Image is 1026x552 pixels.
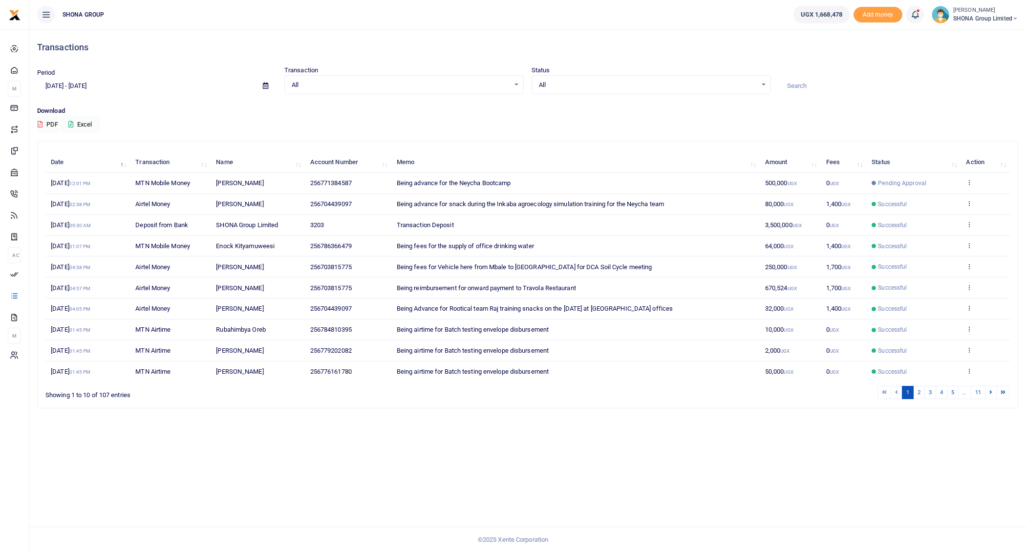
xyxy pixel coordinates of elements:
span: 256704439097 [310,305,352,312]
span: Being fees for Vehicle here from Mbale to [GEOGRAPHIC_DATA] for DCA Soil Cycle meeting [397,263,652,271]
span: MTN Mobile Money [135,242,190,250]
th: Action: activate to sort column ascending [961,152,1010,173]
small: UGX [841,286,851,291]
span: SHONA GROUP [59,10,108,19]
small: 04:58 PM [69,265,91,270]
th: Date: activate to sort column descending [45,152,130,173]
span: 32,000 [765,305,793,312]
h4: Transactions [37,42,1018,53]
span: Airtel Money [135,200,170,208]
span: 256779202082 [310,347,352,354]
span: [PERSON_NAME] [216,200,263,208]
small: UGX [784,244,793,249]
span: 256776161780 [310,368,352,375]
li: Toup your wallet [854,7,902,23]
button: Excel [60,116,100,133]
span: Pending Approval [878,179,926,188]
span: Being airtime for Batch testing envelope disbursement [397,326,549,333]
span: 80,000 [765,200,793,208]
a: 1 [902,386,914,399]
th: Account Number: activate to sort column ascending [304,152,391,173]
span: Airtel Money [135,263,170,271]
input: select period [37,78,255,94]
label: Transaction [284,65,318,75]
li: M [8,81,21,97]
span: [PERSON_NAME] [216,368,263,375]
small: UGX [784,369,793,375]
span: 670,524 [765,284,797,292]
small: UGX [784,327,793,333]
th: Status: activate to sort column ascending [866,152,961,173]
span: Successful [878,283,907,292]
th: Transaction: activate to sort column ascending [130,152,211,173]
span: Being reimbursement for onward payment to Travola Restaurant [397,284,576,292]
small: UGX [841,244,851,249]
span: 1,400 [826,200,851,208]
th: Amount: activate to sort column ascending [760,152,821,173]
p: Download [37,106,1018,116]
span: MTN Airtime [135,326,171,333]
small: 09:30 AM [69,223,91,228]
span: Transaction Deposit [397,221,454,229]
span: [PERSON_NAME] [216,263,263,271]
span: Enock Kityamuweesi [216,242,275,250]
small: 04:05 PM [69,306,91,312]
span: 3,500,000 [765,221,802,229]
a: 2 [913,386,925,399]
small: UGX [788,181,797,186]
small: UGX [830,223,839,228]
span: SHONA Group Limited [216,221,278,229]
small: UGX [841,202,851,207]
small: 01:07 PM [69,244,91,249]
span: Being fees for the supply of office drinking water [397,242,534,250]
span: 256704439097 [310,200,352,208]
span: 0 [826,347,839,354]
span: 0 [826,368,839,375]
small: UGX [841,306,851,312]
span: Being advance for snack during the Inkaba agroecology simulation training for the Neycha team [397,200,664,208]
span: Being airtime for Batch testing envelope disbursement [397,368,549,375]
span: Airtel Money [135,284,170,292]
span: 256784810395 [310,326,352,333]
th: Memo: activate to sort column ascending [391,152,760,173]
span: [PERSON_NAME] [216,305,263,312]
button: PDF [37,116,59,133]
span: 256771384587 [310,179,352,187]
small: UGX [784,202,793,207]
a: logo-small logo-large logo-large [9,11,21,18]
small: 01:45 PM [69,348,91,354]
input: Search [779,78,1018,94]
label: Status [532,65,550,75]
a: 5 [947,386,959,399]
span: Successful [878,304,907,313]
span: Being Advance for Rootical team Raj training snacks on the [DATE] at [GEOGRAPHIC_DATA] offices [397,305,673,312]
span: [DATE] [51,368,90,375]
span: 1,400 [826,305,851,312]
li: Ac [8,247,21,263]
span: SHONA Group Limited [953,14,1018,23]
a: 11 [971,386,985,399]
a: Add money [854,10,902,18]
small: 02:38 PM [69,202,91,207]
span: Being advance for the Neycha Bootcamp [397,179,511,187]
small: 12:01 PM [69,181,91,186]
small: 01:45 PM [69,327,91,333]
span: UGX 1,668,478 [801,10,842,20]
span: MTN Mobile Money [135,179,190,187]
span: 250,000 [765,263,797,271]
small: UGX [841,265,851,270]
span: Being airtime for Batch testing envelope disbursement [397,347,549,354]
span: [DATE] [51,242,90,250]
span: [DATE] [51,200,90,208]
small: UGX [830,181,839,186]
span: 1,700 [826,263,851,271]
span: Successful [878,200,907,209]
small: 04:57 PM [69,286,91,291]
small: [PERSON_NAME] [953,6,1018,15]
span: All [539,80,757,90]
a: profile-user [PERSON_NAME] SHONA Group Limited [932,6,1018,23]
span: 3203 [310,221,324,229]
small: UGX [780,348,790,354]
span: [PERSON_NAME] [216,284,263,292]
a: UGX 1,668,478 [793,6,850,23]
